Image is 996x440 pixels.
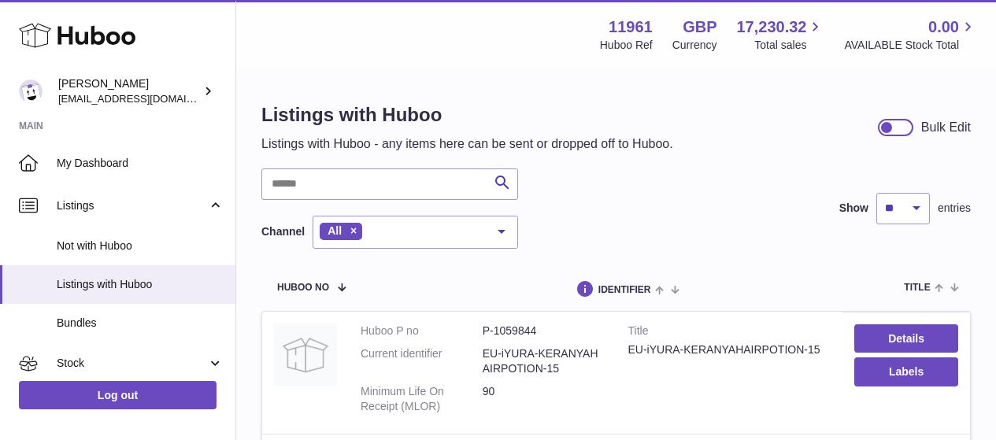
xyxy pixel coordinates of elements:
button: Labels [854,357,958,386]
div: Currency [672,38,717,53]
dd: P-1059844 [483,324,605,338]
dd: EU-iYURA-KERANYAHAIRPOTION-15 [483,346,605,376]
span: Listings with Huboo [57,277,224,292]
span: Total sales [754,38,824,53]
div: EU-iYURA-KERANYAHAIRPOTION-15 [628,342,831,357]
p: Listings with Huboo - any items here can be sent or dropped off to Huboo. [261,135,673,153]
span: Listings [57,198,207,213]
div: Huboo Ref [600,38,653,53]
strong: Title [628,324,831,342]
div: [PERSON_NAME] [58,76,200,106]
span: 17,230.32 [736,17,806,38]
span: Stock [57,356,207,371]
span: Bundles [57,316,224,331]
dt: Huboo P no [361,324,483,338]
span: identifier [598,285,651,295]
label: Channel [261,224,305,239]
span: [EMAIL_ADDRESS][DOMAIN_NAME] [58,92,231,105]
span: Huboo no [277,283,329,293]
span: entries [938,201,971,216]
dt: Current identifier [361,346,483,376]
strong: GBP [683,17,716,38]
dd: 90 [483,384,605,414]
span: Not with Huboo [57,238,224,253]
h1: Listings with Huboo [261,102,673,128]
a: Details [854,324,958,353]
div: Bulk Edit [921,119,971,136]
label: Show [839,201,868,216]
strong: 11961 [609,17,653,38]
span: All [328,224,342,237]
span: title [904,283,930,293]
dt: Minimum Life On Receipt (MLOR) [361,384,483,414]
img: EU-iYURA-KERANYAHAIRPOTION-15 [274,324,337,386]
span: 0.00 [928,17,959,38]
a: 17,230.32 Total sales [736,17,824,53]
span: My Dashboard [57,156,224,171]
a: 0.00 AVAILABLE Stock Total [844,17,977,53]
span: AVAILABLE Stock Total [844,38,977,53]
a: Log out [19,381,217,409]
img: internalAdmin-11961@internal.huboo.com [19,79,43,103]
